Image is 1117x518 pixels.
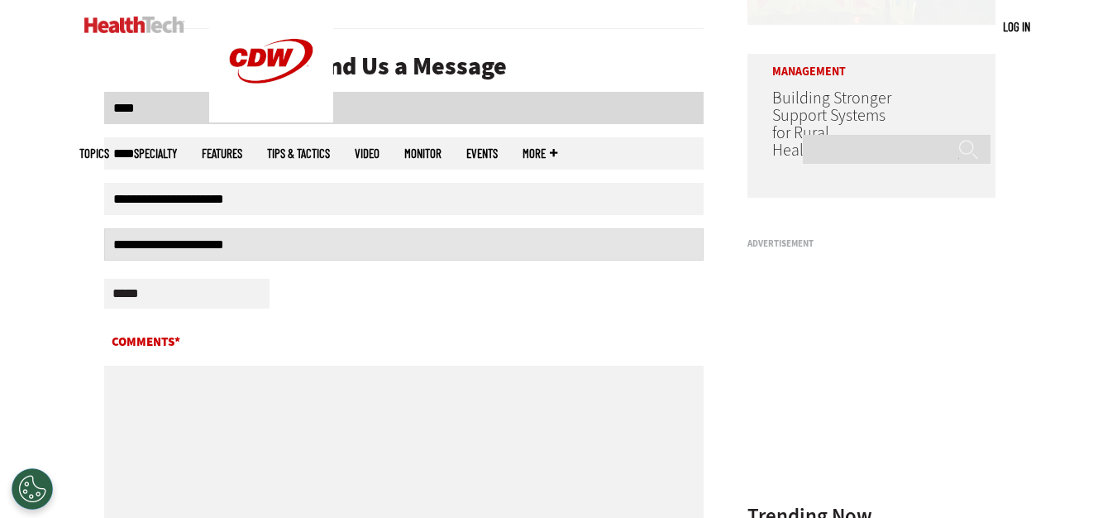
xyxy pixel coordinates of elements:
[79,147,109,160] span: Topics
[404,147,442,160] a: MonITor
[1003,18,1030,36] div: User menu
[12,468,53,510] div: Cookies Settings
[1003,19,1030,34] a: Log in
[355,147,379,160] a: Video
[12,468,53,510] button: Open Preferences
[134,147,177,160] span: Specialty
[523,147,557,160] span: More
[267,147,330,160] a: Tips & Tactics
[104,332,704,358] label: Comments*
[747,239,995,248] h3: Advertisement
[209,109,333,127] a: CDW
[747,255,995,462] iframe: advertisement
[202,147,242,160] a: Features
[466,147,498,160] a: Events
[84,17,184,33] img: Home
